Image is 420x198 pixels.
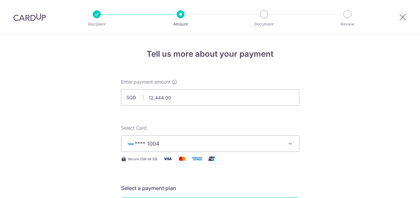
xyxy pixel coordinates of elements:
[121,184,299,192] h5: Select a payment plan
[126,94,144,101] span: SGD
[127,142,135,146] img: AMEX
[239,21,289,28] p: Document
[205,155,218,163] img: Union Pay
[156,21,205,28] p: Amount
[121,48,299,60] h4: Tell us more about your payment
[121,125,147,131] span: translation missing: en.payables.payment_networks.credit_card.summary.labels.select_card
[176,155,189,163] img: Mastercard
[161,155,174,163] img: Visa
[190,155,204,163] img: American Express
[121,89,299,106] input: 0.00
[13,13,46,21] img: CardUp
[72,21,121,28] p: Recipient
[296,11,420,198] iframe: Find more information here
[128,156,158,162] span: Secure 256-bit SSL
[121,79,171,85] span: Enter payment amount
